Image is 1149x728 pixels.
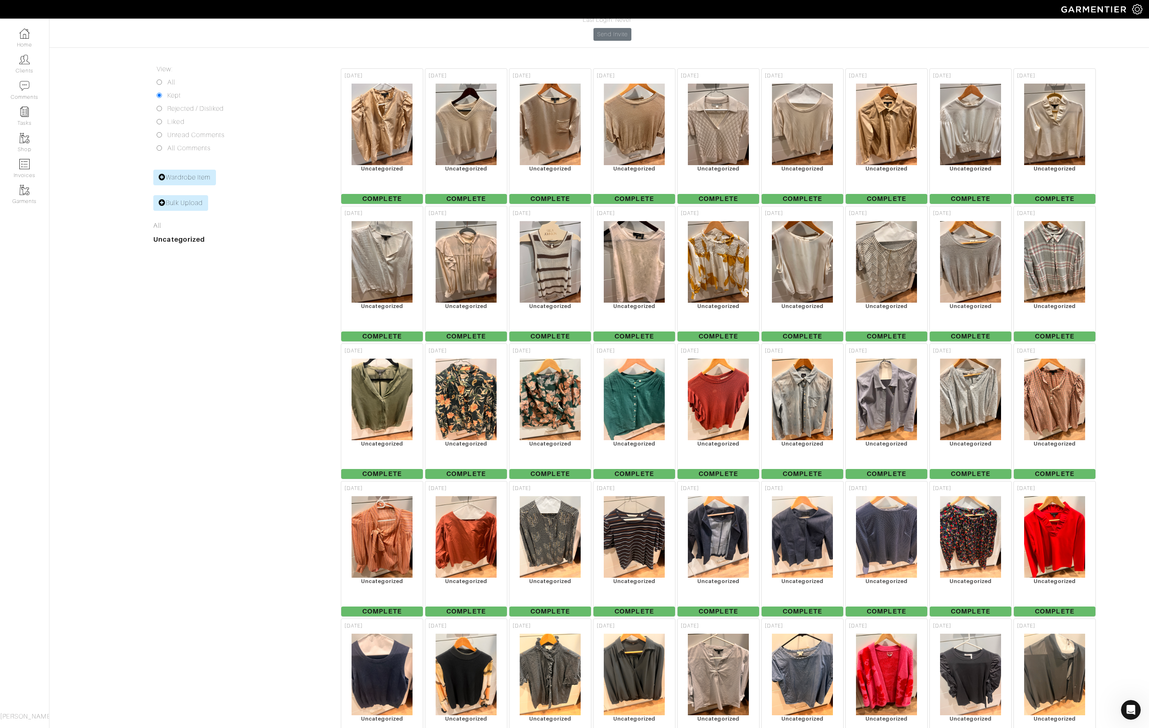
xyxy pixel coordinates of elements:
span: [DATE] [429,622,447,630]
span: Complete [930,607,1011,616]
a: [DATE] Uncategorized Complete [676,480,760,618]
img: uAKnv1We7CwL7xMsp5LpfAC7 [771,358,834,441]
img: 9CpJx6LKNBvrLeXLMzsTdZuc [519,221,582,303]
a: [DATE] Uncategorized Complete [592,480,676,618]
img: PCEixF12jkBfNRevLsWr5LNd [940,358,1002,441]
span: [DATE] [597,72,615,80]
span: [DATE] [513,485,531,492]
img: JstYsNAa3T8YWjuuG6Apcxwj [603,83,666,166]
div: Uncategorized [846,716,927,722]
img: Profile image for Garmentier [9,242,26,259]
span: [DATE] [345,347,363,355]
span: Complete [425,607,507,616]
img: 9DiGFGQiuRLXwU5ysUPcCiqa [603,496,666,578]
a: [DATE] Uncategorized Complete [508,205,592,343]
div: Uncategorized [509,578,591,584]
div: Uncategorized [341,716,423,722]
img: Profile image for Garmentier [9,29,26,45]
span: [DATE] [849,347,867,355]
span: [DATE] [681,347,699,355]
span: [DATE] [933,210,951,217]
span: [DATE] [1017,72,1035,80]
img: Profile image for Garmentier [9,59,26,76]
img: clients-icon-6bae9207a08558b7cb47a8932f037763ab4055f8c8b6bfacd5dc20c3e0201464.png [19,54,30,65]
span: [DATE] [513,210,531,217]
span: [DATE] [1017,622,1035,630]
span: [DATE] [597,485,615,492]
div: Garmentier [29,189,62,198]
span: [DATE] [849,210,867,217]
span: [DATE] [849,622,867,630]
a: [DATE] Uncategorized Complete [340,343,424,480]
div: Uncategorized [593,166,675,172]
div: Uncategorized [930,716,1011,722]
div: Uncategorized [341,166,423,172]
img: b8beG3XVC8iMszHFvnfSRfXt [940,221,1002,303]
a: [DATE] Uncategorized Complete [1013,68,1097,205]
a: [DATE] Uncategorized Complete [929,343,1013,480]
a: [DATE] Uncategorized Complete [424,480,508,618]
span: Complete [341,194,423,204]
div: Uncategorized [846,441,927,447]
iframe: Intercom live chat [1121,700,1141,720]
img: 8bAsF5gTSPm6jNdgMNHeCA9k [351,496,413,578]
span: Hi [PERSON_NAME], Happy [DATE]! 🇺🇲 ☀️ Our team is currently OOO observing the holiday, but we wil... [29,243,1024,249]
a: [DATE] Uncategorized Complete [844,205,929,343]
div: • [DATE] [64,128,87,137]
span: [DATE] [429,485,447,492]
span: [DATE] [429,347,447,355]
a: Wardrobe Item [153,170,216,185]
span: Complete [678,607,759,616]
span: Complete [1014,331,1095,341]
img: Profile image for Garmentier [9,151,26,167]
span: [DATE] [681,72,699,80]
a: [DATE] Uncategorized Complete [592,68,676,205]
span: Complete [1014,607,1095,616]
img: n2m7ThJkMjeVbxamvs1dCq6s [1024,358,1086,441]
img: UdFSKx3SL59Yhsw5qBUrnJ9A [771,633,834,716]
span: Complete [762,607,843,616]
span: [DATE] [765,485,783,492]
div: Uncategorized [678,578,759,584]
span: Complete [509,194,591,204]
img: EGpT5QYduT8R9iW5w3a8Ga5s [351,221,413,303]
span: [DATE] [849,485,867,492]
span: [DATE] [1017,347,1035,355]
a: [DATE] Uncategorized Complete [340,68,424,205]
div: Uncategorized [762,166,843,172]
a: Bulk Upload [153,195,208,211]
div: Uncategorized [593,578,675,584]
span: Complete [1014,469,1095,479]
div: Uncategorized [593,716,675,722]
img: e6mbiQJBDipv7UCTniEjyDSC [351,83,413,166]
img: w3jsMoVaeAh5S3g63c9MGomB [603,358,666,441]
div: Uncategorized [930,441,1011,447]
span: Complete [341,469,423,479]
img: W9aTX3Yody5v2ujwA8yXFcD4 [940,633,1002,716]
span: [DATE] [513,72,531,80]
div: Uncategorized [762,441,843,447]
img: Profile image for Garmentier [9,212,26,228]
span: Complete [341,331,423,341]
img: 1hbiAzK5ehsvauAdqCfQXEvv [856,83,918,166]
span: Complete [846,469,927,479]
div: • [DATE] [64,189,87,198]
img: GaoHyaV8oWoPwwygzNrBTWMt [1024,221,1086,303]
div: Uncategorized [425,578,507,584]
img: orders-icon-0abe47150d42831381b5fb84f609e132dff9fe21cb692f30cb5eec754e2cba89.png [19,159,30,169]
label: Liked [167,117,184,127]
span: [DATE] [513,347,531,355]
a: [DATE] Uncategorized Complete [508,343,592,480]
img: Vs2L7y7hCruVJtQ1k8rV8kTT [351,633,413,716]
label: Unread Comments [167,130,225,140]
div: Uncategorized [930,578,1011,584]
button: Messages [82,257,165,290]
span: Complete [762,469,843,479]
a: [DATE] Uncategorized Complete [508,480,592,618]
a: Send Invite [593,28,631,41]
label: All [167,77,175,87]
a: [DATE] Uncategorized Complete [760,480,844,618]
img: q66TfYJrdbSGin3RcWkGPVx2 [435,221,497,303]
span: [DATE] [597,347,615,355]
span: Complete [341,607,423,616]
